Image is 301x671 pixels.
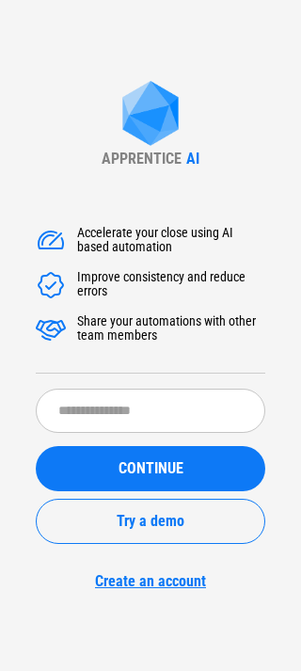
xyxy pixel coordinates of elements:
[36,446,265,491] button: CONTINUE
[36,270,66,300] img: Accelerate
[36,572,265,590] a: Create an account
[36,314,66,344] img: Accelerate
[77,314,265,344] div: Share your automations with other team members
[36,226,66,256] img: Accelerate
[77,270,265,300] div: Improve consistency and reduce errors
[186,150,199,168] div: AI
[36,499,265,544] button: Try a demo
[77,226,265,256] div: Accelerate your close using AI based automation
[117,514,184,529] span: Try a demo
[102,150,182,168] div: APPRENTICE
[113,81,188,150] img: Apprentice AI
[119,461,183,476] span: CONTINUE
